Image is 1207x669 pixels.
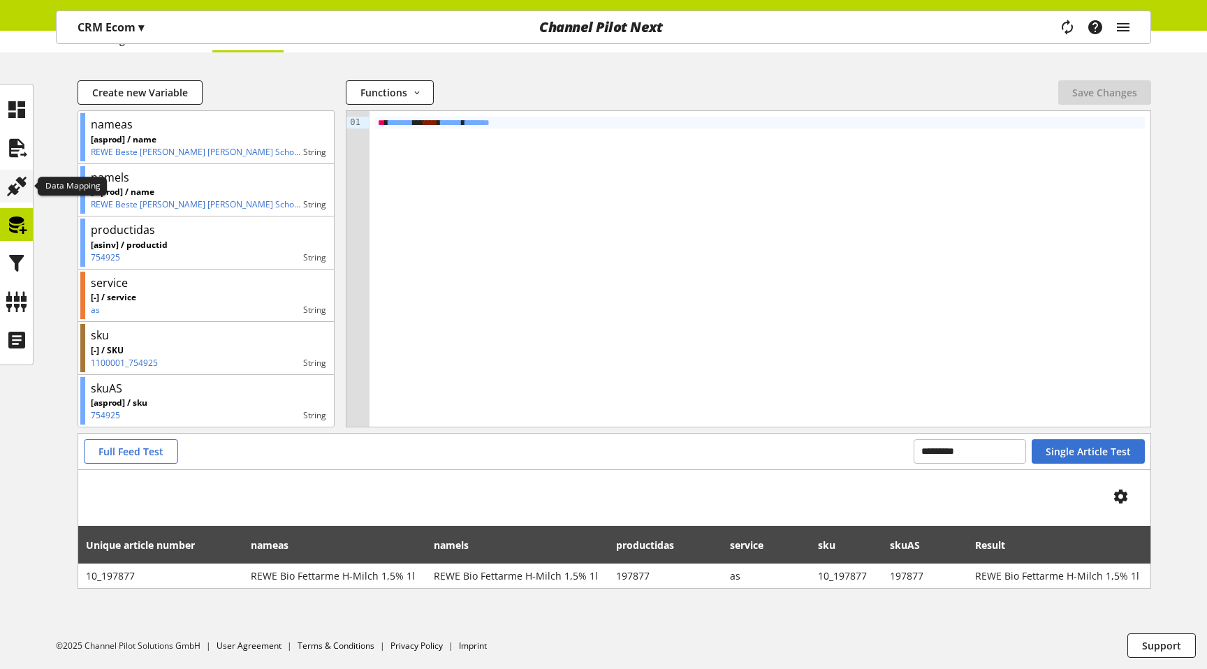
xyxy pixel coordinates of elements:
[1127,633,1196,658] button: Support
[1032,439,1145,464] button: Single Article Test
[91,221,155,238] div: productidas
[303,198,326,211] div: string
[616,538,674,552] span: productidas
[91,409,147,422] p: 754925
[298,640,374,652] a: Terms & Conditions
[78,80,203,105] button: Create new Variable
[303,146,326,159] div: string
[38,177,107,196] div: Data Mapping
[91,116,133,133] div: nameas
[91,274,128,291] div: service
[56,640,217,652] li: ©2025 Channel Pilot Solutions GmbH
[91,169,129,186] div: namels
[730,538,763,552] span: service
[1072,85,1137,100] span: Save Changes
[1058,80,1151,105] button: Save Changes
[975,538,1005,552] span: Result
[84,439,178,464] button: Full Feed Test
[975,568,1143,583] span: REWE Bio Fettarme H-Milch 1,5% 1l
[890,538,920,552] span: skuAS
[890,568,960,583] span: 197877
[86,538,195,552] span: Unique article number
[91,251,168,264] p: 754925
[1046,444,1131,459] span: Single Article Test
[616,568,715,583] span: 197877
[147,409,326,422] div: string
[158,357,326,369] div: string
[78,19,144,36] p: CRM Ecom
[91,397,147,409] p: [asprod] / sku
[217,640,281,652] a: User Agreement
[136,304,326,316] div: string
[168,251,326,264] div: string
[730,568,804,583] span: as
[91,198,303,211] p: REWE Beste Wahl Weiße Schokoladen-Kuvertüre 200g
[91,327,109,344] div: sku
[459,640,487,652] a: Imprint
[434,538,469,552] span: namels
[91,291,136,304] p: [-] / service
[91,133,303,146] p: [asprod] / name
[818,538,835,552] span: sku
[346,117,363,128] div: 01
[360,85,407,100] span: Functions
[251,538,288,552] span: nameas
[434,568,601,583] span: REWE Bio Fettarme H-Milch 1,5% 1l
[818,568,875,583] span: 10_197877
[138,20,144,35] span: ▾
[92,85,188,100] span: Create new Variable
[346,80,433,105] button: Functions
[91,146,303,159] p: REWE Beste Wahl Weiße Schokoladen-Kuvertüre 200g
[91,357,158,369] p: 1100001_754925
[91,239,168,251] p: [asinv] / productid
[91,344,158,357] p: [-] / SKU
[91,186,303,198] p: [lsprod] / name
[390,640,443,652] a: Privacy Policy
[86,568,237,583] span: 10_197877
[56,10,1151,44] nav: main navigation
[91,304,136,316] p: as
[91,380,122,397] div: skuAS
[251,568,418,583] span: REWE Bio Fettarme H-Milch 1,5% 1l
[98,444,163,459] span: Full Feed Test
[1142,638,1181,653] span: Support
